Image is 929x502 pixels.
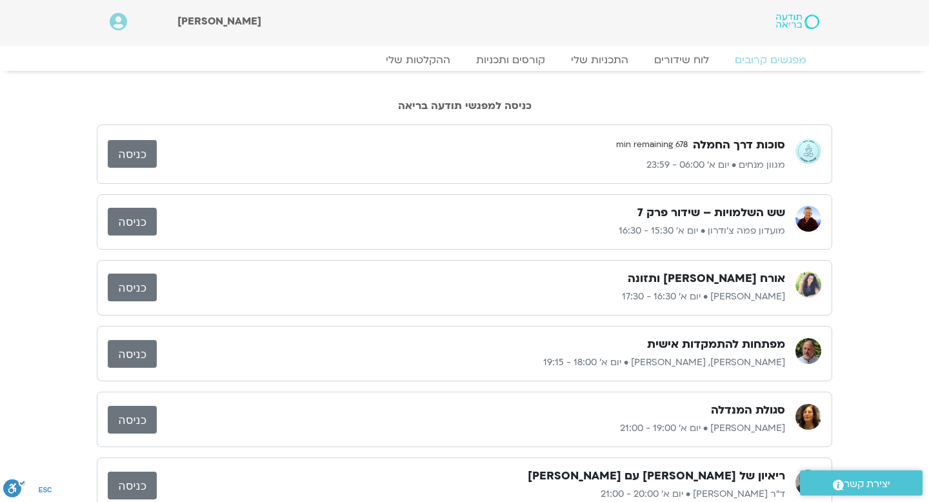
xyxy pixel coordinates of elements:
[157,223,785,239] p: מועדון פמה צ'ודרון • יום א׳ 15:30 - 16:30
[157,289,785,305] p: [PERSON_NAME] • יום א׳ 16:30 - 17:30
[641,54,722,66] a: לוח שידורים
[795,338,821,364] img: דנה גניהר, ברוך ברנר
[157,421,785,436] p: [PERSON_NAME] • יום א׳ 19:00 - 21:00
[693,137,785,153] h3: סוכות דרך החמלה
[795,206,821,232] img: מועדון פמה צ'ודרון
[108,340,157,368] a: כניסה
[157,157,785,173] p: מגוון מנחים • יום א׳ 06:00 - 23:59
[528,468,785,484] h3: ריאיון של [PERSON_NAME] עם [PERSON_NAME]
[108,406,157,434] a: כניסה
[647,337,785,352] h3: מפתחות להתמקדות אישית
[463,54,558,66] a: קורסים ותכניות
[97,100,832,112] h2: כניסה למפגשי תודעה בריאה
[611,136,693,155] span: 678 min remaining
[108,208,157,236] a: כניסה
[795,404,821,430] img: רונית הולנדר
[558,54,641,66] a: התכניות שלי
[157,355,785,370] p: [PERSON_NAME], [PERSON_NAME] • יום א׳ 18:00 - 19:15
[108,472,157,499] a: כניסה
[844,476,890,493] span: יצירת קשר
[373,54,463,66] a: ההקלטות שלי
[800,470,923,496] a: יצירת קשר
[637,205,785,221] h3: שש השלמויות – שידור פרק 7
[722,54,819,66] a: מפגשים קרובים
[795,138,821,164] img: מגוון מנחים
[795,272,821,297] img: הילה אפללו
[628,271,785,286] h3: אורח [PERSON_NAME] ותזונה
[108,274,157,301] a: כניסה
[711,403,785,418] h3: סגולת המנדלה
[108,140,157,168] a: כניסה
[157,487,785,502] p: ד"ר [PERSON_NAME] • יום א׳ 20:00 - 21:00
[177,14,261,28] span: [PERSON_NAME]
[110,54,819,66] nav: Menu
